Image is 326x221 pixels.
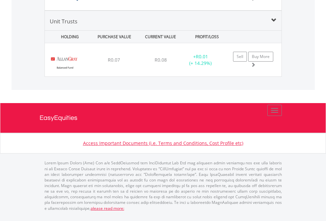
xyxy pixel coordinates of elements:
a: Sell [233,52,247,62]
div: + (+ 14.29%) [180,53,221,67]
div: HOLDING [45,31,90,43]
a: EasyEquities [40,103,287,133]
span: R0.07 [108,57,120,63]
span: R0.01 [196,53,208,60]
a: please read more: [91,206,124,211]
a: Buy More [248,52,273,62]
div: PROFIT/LOSS [185,31,229,43]
div: PURCHASE VALUE [92,31,137,43]
img: UT.ZA.AGBC.png [48,51,81,75]
span: R0.08 [155,57,167,63]
span: Unit Trusts [50,18,77,25]
div: CURRENT VALUE [138,31,183,43]
p: Lorem Ipsum Dolors (Ame) Con a/e SeddOeiusmod tem InciDiduntut Lab Etd mag aliquaen admin veniamq... [44,160,282,211]
a: Access Important Documents (i.e. Terms and Conditions, Cost Profile etc) [83,140,243,146]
